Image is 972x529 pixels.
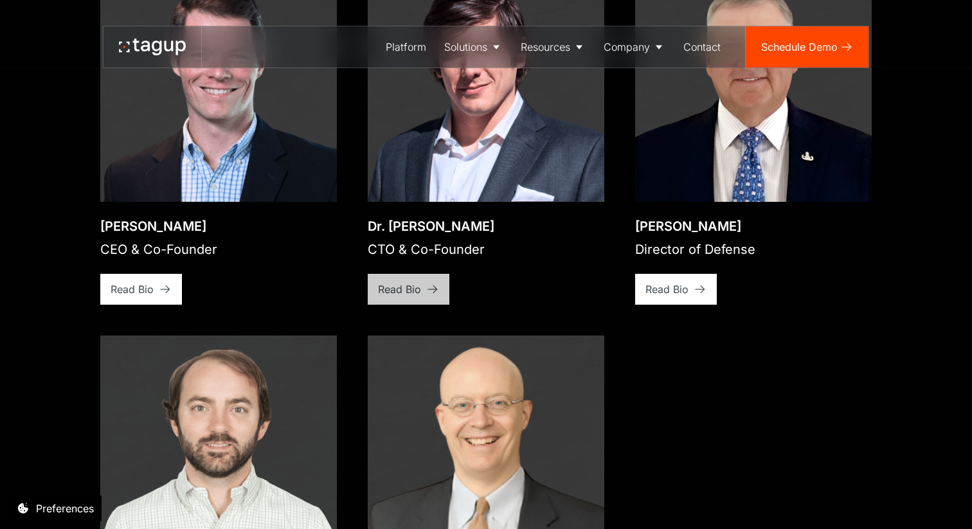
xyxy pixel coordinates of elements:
[512,26,595,67] a: Resources
[111,282,154,297] div: Read Bio
[100,274,182,305] a: Read Bio
[368,274,449,305] a: Read Bio
[604,39,650,55] div: Company
[761,39,838,55] div: Schedule Demo
[435,26,512,67] a: Solutions
[377,26,435,67] a: Platform
[378,282,421,297] div: Read Bio
[100,240,217,258] div: CEO & Co-Founder
[521,39,570,55] div: Resources
[635,217,755,235] div: [PERSON_NAME]
[674,26,730,67] a: Contact
[595,26,674,67] a: Company
[683,39,721,55] div: Contact
[635,240,755,258] div: Director of Defense
[386,39,426,55] div: Platform
[36,501,94,516] div: Preferences
[635,274,717,305] a: Read Bio
[368,240,494,258] div: CTO & Co-Founder
[368,217,494,235] div: Dr. [PERSON_NAME]
[100,217,217,235] div: [PERSON_NAME]
[367,201,368,202] div: Open bio popup
[444,39,487,55] div: Solutions
[645,282,688,297] div: Read Bio
[634,201,635,202] div: Open bio popup
[746,26,869,67] a: Schedule Demo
